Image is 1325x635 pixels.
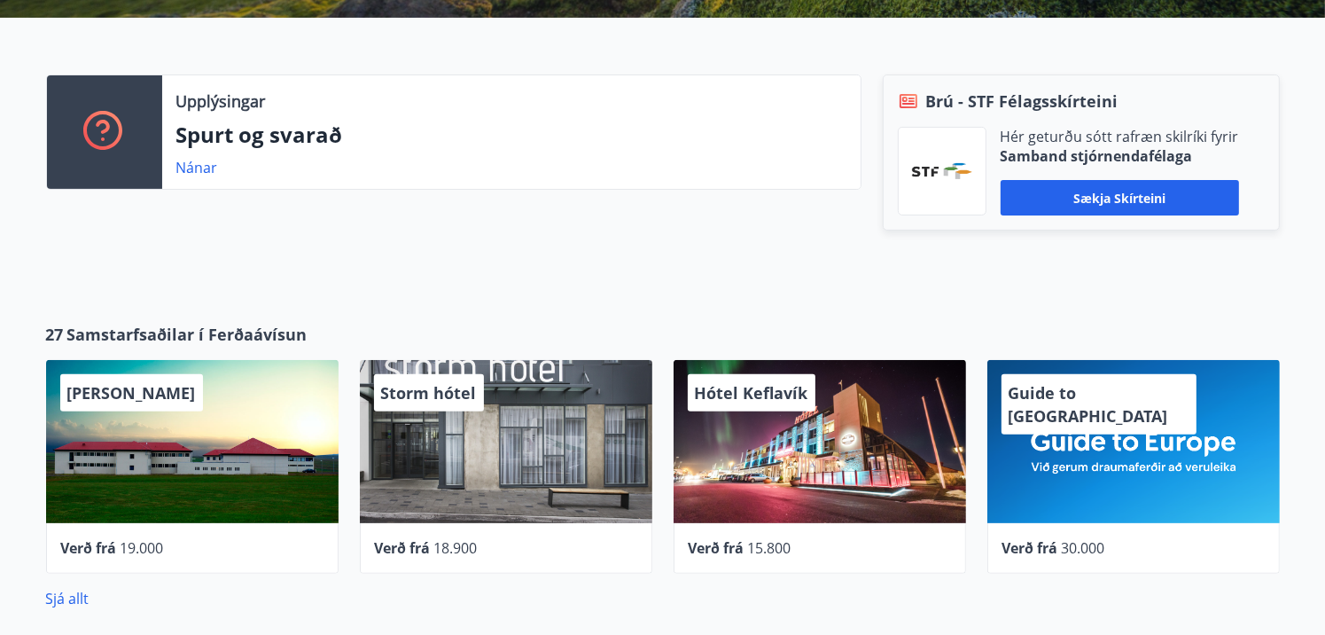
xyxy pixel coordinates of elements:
span: 19.000 [121,538,164,558]
a: Nánar [176,158,218,177]
span: 15.800 [748,538,791,558]
span: Storm hótel [381,382,477,404]
span: 18.900 [434,538,478,558]
img: vjCaq2fThgY3EUYqSgpjEiBg6WP39ov69hlhuPVN.png [912,163,972,179]
p: Hér geturðu sótt rafræn skilríki fyrir [1001,127,1239,146]
span: 27 [46,323,64,346]
span: Verð frá [689,538,744,558]
span: Brú - STF Félagsskírteini [926,90,1118,113]
span: Guide to [GEOGRAPHIC_DATA] [1009,382,1168,427]
span: 30.000 [1062,538,1105,558]
span: Hótel Keflavík [695,382,808,404]
a: Sjá allt [46,589,90,608]
span: Verð frá [1002,538,1058,558]
span: Samstarfsaðilar í Ferðaávísun [67,323,308,346]
button: Sækja skírteini [1001,180,1239,216]
span: Verð frá [61,538,117,558]
span: Verð frá [375,538,431,558]
p: Samband stjórnendafélaga [1001,146,1239,166]
p: Upplýsingar [176,90,266,113]
p: Spurt og svarað [176,120,846,150]
span: [PERSON_NAME] [67,382,196,404]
